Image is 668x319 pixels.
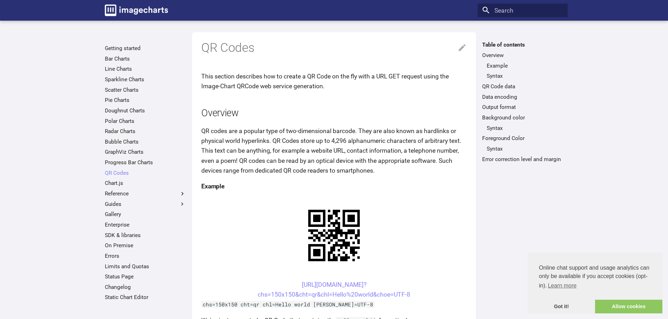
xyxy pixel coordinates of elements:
a: Chart.js [105,180,186,187]
a: Bubble Charts [105,138,186,145]
h4: Example [201,181,467,191]
a: Overview [482,52,563,59]
a: Image-Charts documentation [102,1,171,19]
a: Scatter Charts [105,86,186,93]
a: Output format [482,104,563,111]
a: SDK & libraries [105,232,186,239]
a: Errors [105,252,186,259]
nav: Table of contents [478,41,568,162]
a: On Premise [105,242,186,249]
a: Example [487,62,563,69]
nav: Overview [482,62,563,80]
a: Bar Charts [105,55,186,62]
label: Table of contents [478,41,568,48]
a: Syntax [487,145,563,152]
a: Sparkline Charts [105,76,186,83]
a: Status Page [105,273,186,280]
a: QR Code data [482,83,563,90]
h1: QR Codes [201,40,467,56]
img: logo [105,5,168,16]
a: Doughnut Charts [105,107,186,114]
a: Pie Charts [105,97,186,104]
a: Polar Charts [105,118,186,125]
h2: Overview [201,106,467,120]
div: cookieconsent [528,252,662,313]
a: Changelog [105,284,186,291]
a: Foreground Color [482,135,563,142]
a: Data encoding [482,93,563,100]
img: chart [296,197,372,273]
nav: Background color [482,125,563,132]
label: Guides [105,201,186,208]
a: Error correction level and margin [482,156,563,163]
input: Search [478,4,568,18]
a: Static Chart Editor [105,294,186,301]
a: [URL][DOMAIN_NAME]?chs=150x150&cht=qr&chl=Hello%20world&choe=UTF-8 [258,281,410,298]
p: This section describes how to create a QR Code on the fly with a URL GET request using the Image-... [201,71,467,91]
a: Enterprise [105,221,186,228]
a: dismiss cookie message [528,300,595,314]
label: Reference [105,190,186,197]
a: Background color [482,114,563,121]
a: Gallery [105,211,186,218]
a: Progress Bar Charts [105,159,186,166]
a: Radar Charts [105,128,186,135]
a: Syntax [487,125,563,132]
a: Getting started [105,45,186,52]
a: QR Codes [105,169,186,176]
a: learn more about cookies [547,280,578,291]
code: chs=150x150 cht=qr chl=Hello world [PERSON_NAME]=UTF-8 [201,301,375,308]
p: QR codes are a popular type of two-dimensional barcode. They are also known as hardlinks or physi... [201,126,467,175]
a: Line Charts [105,65,186,72]
nav: Foreground Color [482,145,563,152]
a: Syntax [487,72,563,79]
a: allow cookies [595,300,662,314]
a: Limits and Quotas [105,263,186,270]
a: GraphViz Charts [105,148,186,155]
span: Online chat support and usage analytics can only be available if you accept cookies (opt-in). [539,264,651,291]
